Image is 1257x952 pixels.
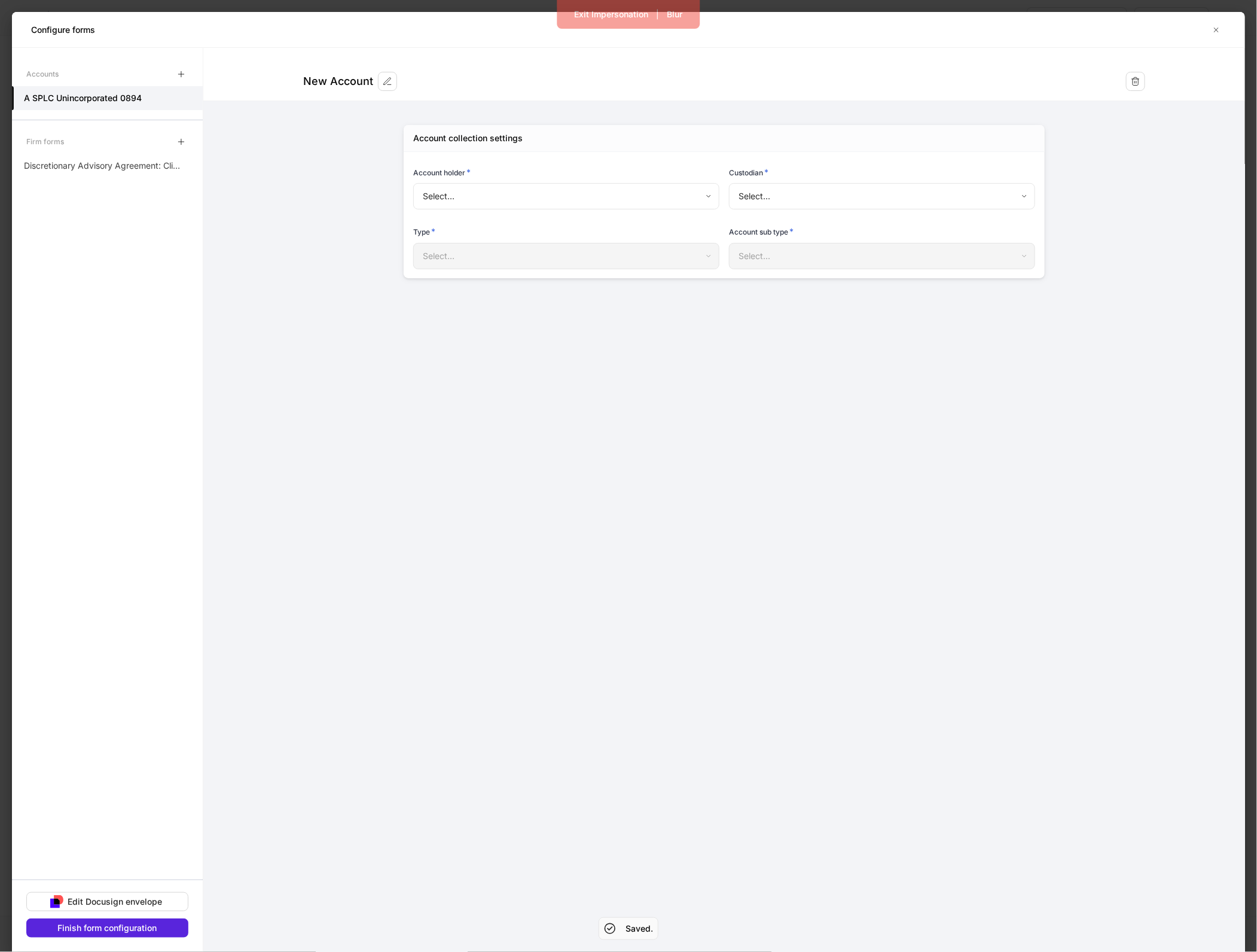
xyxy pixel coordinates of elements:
[413,226,435,238] h6: Type
[26,892,188,911] button: Edit Docusign envelope
[303,74,373,89] div: New Account
[24,92,142,104] h5: A SPLC Unincorporated 0894
[413,183,719,209] div: Select...
[729,226,794,238] h6: Account sub type
[58,922,157,934] div: Finish form configuration
[12,154,203,178] a: Discretionary Advisory Agreement: Client Wrap Fee
[31,24,95,36] h5: Configure forms
[413,243,719,269] div: Select...
[413,166,471,178] h6: Account holder
[729,166,768,178] h6: Custodian
[24,160,184,172] p: Discretionary Advisory Agreement: Client Wrap Fee
[12,86,203,110] a: A SPLC Unincorporated 0894
[626,923,653,935] h5: Saved.
[729,243,1035,269] div: Select...
[667,8,683,20] div: Blur
[68,896,163,908] div: Edit Docusign envelope
[26,918,188,938] button: Finish form configuration
[575,8,649,20] div: Exit Impersonation
[26,131,64,152] div: Firm forms
[26,63,59,84] div: Accounts
[413,132,523,144] div: Account collection settings
[729,183,1035,209] div: Select...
